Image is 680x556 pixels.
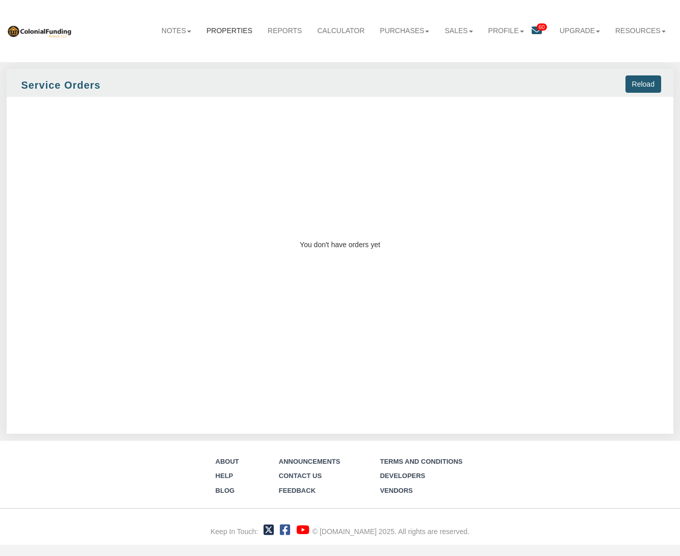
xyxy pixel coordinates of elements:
[380,487,412,494] a: Vendors
[380,472,425,480] a: Developers
[532,19,552,43] a: 60
[7,24,72,38] img: 569736
[552,19,608,42] a: Upgrade
[216,472,233,480] a: Help
[372,19,437,42] a: Purchases
[154,19,199,42] a: Notes
[279,458,341,465] a: Announcements
[211,526,258,537] div: Keep In Touch:
[279,472,322,480] a: Contact Us
[309,19,372,42] a: Calculator
[7,100,673,434] div: You don't have orders yet
[260,19,309,42] a: Reports
[481,19,532,42] a: Profile
[437,19,480,42] a: Sales
[608,19,673,42] a: Resources
[312,526,469,537] div: © [DOMAIN_NAME] 2025. All rights are reserved.
[279,487,316,494] a: Feedback
[216,458,239,465] a: About
[199,19,260,42] a: Properties
[216,487,235,494] a: Blog
[625,75,661,93] input: Reload
[21,78,191,93] div: Service Orders
[537,23,547,31] span: 60
[380,458,462,465] a: Terms and Conditions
